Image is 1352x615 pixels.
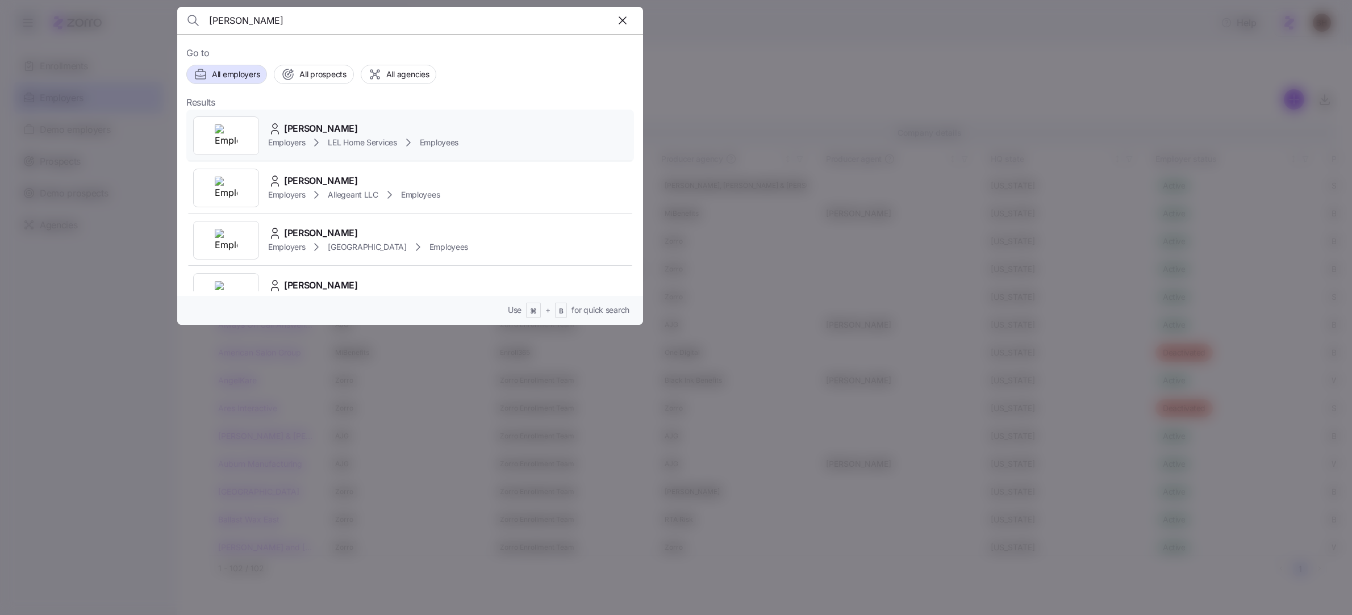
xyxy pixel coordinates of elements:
[284,174,358,188] span: [PERSON_NAME]
[328,189,378,200] span: Allegeant LLC
[559,307,564,316] span: B
[268,241,305,253] span: Employers
[215,177,237,199] img: Employer logo
[284,122,358,136] span: [PERSON_NAME]
[212,69,260,80] span: All employers
[284,278,358,292] span: [PERSON_NAME]
[215,229,237,252] img: Employer logo
[186,46,634,60] span: Go to
[530,307,537,316] span: ⌘
[386,69,429,80] span: All agencies
[274,65,353,84] button: All prospects
[571,304,629,316] span: for quick search
[420,137,458,148] span: Employees
[545,304,550,316] span: +
[186,65,267,84] button: All employers
[215,124,237,147] img: Employer logo
[429,241,468,253] span: Employees
[186,95,215,110] span: Results
[299,69,346,80] span: All prospects
[215,281,237,304] img: Employer logo
[284,226,358,240] span: [PERSON_NAME]
[328,137,397,148] span: LEL Home Services
[361,65,437,84] button: All agencies
[328,241,406,253] span: [GEOGRAPHIC_DATA]
[268,189,305,200] span: Employers
[268,137,305,148] span: Employers
[401,189,440,200] span: Employees
[508,304,521,316] span: Use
